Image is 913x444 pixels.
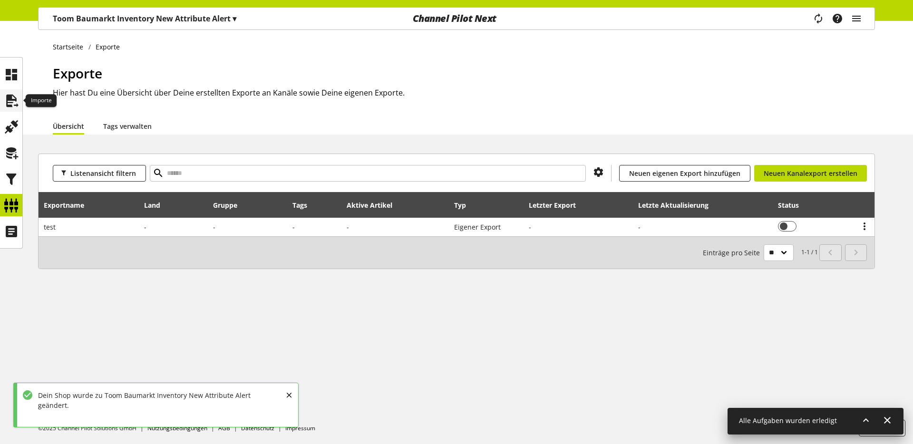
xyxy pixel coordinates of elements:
[103,121,152,131] a: Tags verwalten
[218,424,230,432] a: AGB
[347,222,349,232] span: -
[292,222,295,232] span: -
[213,200,247,210] div: Gruppe
[292,200,307,210] div: Tags
[33,390,265,410] div: Dein Shop wurde zu Toom Baumarkt Inventory New Attribute Alert geändert.
[53,165,146,182] button: Listenansicht filtern
[241,424,274,432] a: Datenschutz
[53,42,88,52] a: Startseite
[529,200,585,210] div: Letzter Export
[739,416,837,425] span: Alle Aufgaben wurden erledigt
[778,200,808,210] div: Status
[703,248,764,258] span: Einträge pro Seite
[638,200,718,210] div: Letzte Aktualisierung
[144,222,146,232] span: -
[53,13,236,24] p: Toom Baumarkt Inventory New Attribute Alert
[454,222,501,232] span: Eigener Export
[53,87,875,98] h2: Hier hast Du eine Übersicht über Deine erstellten Exporte an Kanäle sowie Deine eigenen Exporte.
[70,168,136,178] span: Listenansicht filtern
[38,424,147,433] li: ©2025 Channel Pilot Solutions GmbH
[619,165,750,182] a: Neuen eigenen Export hinzufügen
[147,424,207,432] a: Nutzungsbedingungen
[53,121,84,131] a: Übersicht
[764,168,857,178] span: Neuen Kanalexport erstellen
[754,165,867,182] a: Neuen Kanalexport erstellen
[703,244,818,261] small: 1-1 / 1
[347,200,402,210] div: Aktive Artikel
[53,64,102,82] span: Exporte
[233,13,236,24] span: ▾
[629,168,740,178] span: Neuen eigenen Export hinzufügen
[454,200,476,210] div: Typ
[26,94,57,107] div: Importe
[285,424,315,432] a: Impressum
[38,7,875,30] nav: main navigation
[144,200,170,210] div: Land
[44,200,94,210] div: Exportname
[44,222,56,232] span: test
